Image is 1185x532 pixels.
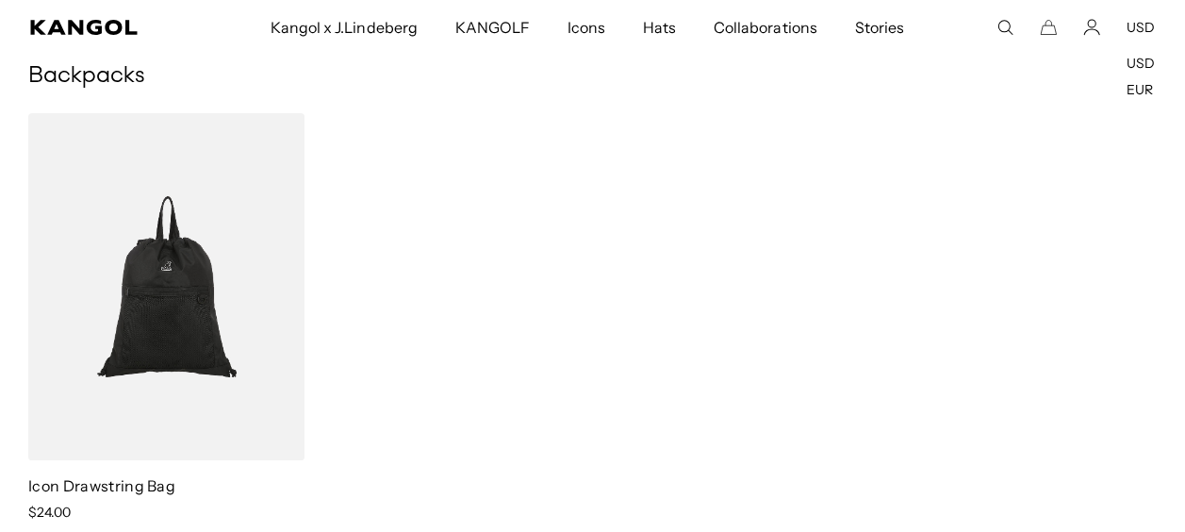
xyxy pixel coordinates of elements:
[28,113,304,460] img: Icon Drawstring Bag
[28,62,1157,91] h1: Backpacks
[1127,19,1155,36] button: USD
[28,476,175,495] a: Icon Drawstring Bag
[1040,19,1057,36] button: Cart
[1127,81,1153,98] a: EUR
[996,19,1013,36] summary: Search here
[1083,19,1100,36] a: Account
[30,20,178,35] a: Kangol
[28,504,71,521] span: $24.00
[1127,55,1155,72] a: USD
